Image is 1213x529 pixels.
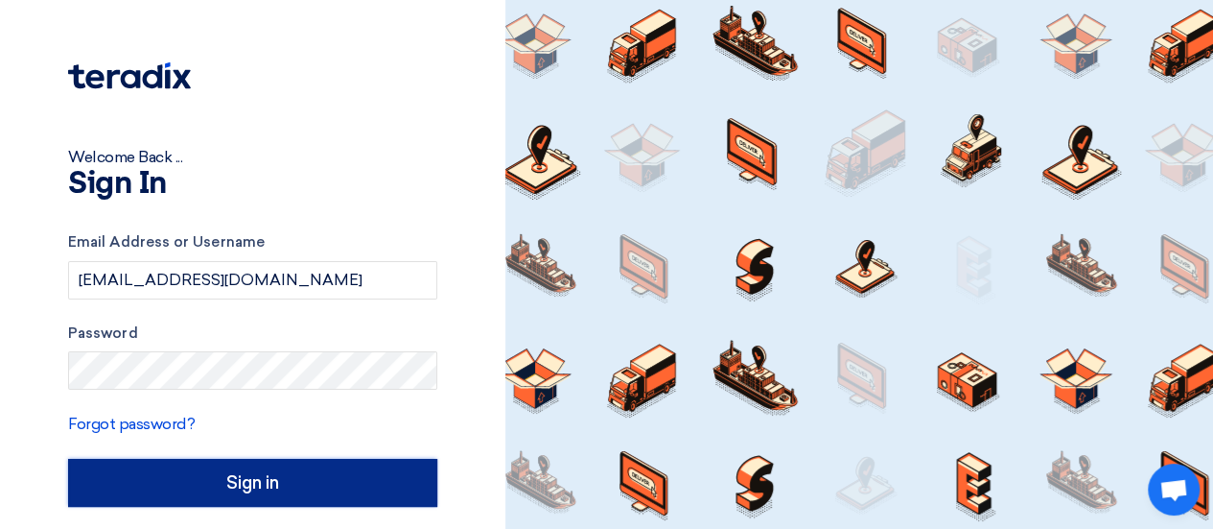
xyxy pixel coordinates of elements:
label: Password [68,323,437,345]
label: Email Address or Username [68,231,437,253]
input: Sign in [68,459,437,507]
h1: Sign In [68,169,437,200]
div: Welcome Back ... [68,146,437,169]
div: Open chat [1148,464,1200,516]
input: Enter your business email or username [68,261,437,300]
a: Forgot password? [68,415,195,433]
img: Teradix logo [68,62,191,89]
